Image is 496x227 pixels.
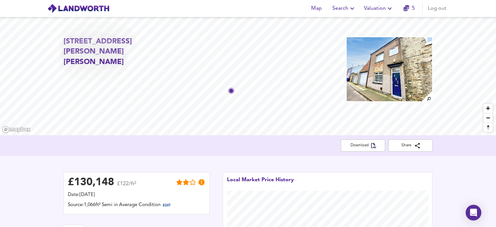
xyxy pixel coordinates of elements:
button: Zoom in [483,104,493,113]
div: Source: 1,066ft² Semi in Average Condition [68,202,205,210]
button: Download [341,139,385,152]
div: Date: [DATE] [68,191,205,199]
button: Zoom out [483,113,493,122]
button: Share [388,139,433,152]
div: £ 130,148 [68,178,114,187]
button: Valuation [361,2,396,15]
img: logo [47,4,110,13]
span: Log out [428,4,446,13]
div: Open Intercom Messenger [466,205,481,220]
button: Reset bearing to north [483,122,493,132]
span: Valuation [364,4,394,13]
div: Local Market Price History [227,176,294,191]
button: 5 [399,2,420,15]
span: Map [309,4,324,13]
span: Search [332,4,356,13]
h2: [STREET_ADDRESS][PERSON_NAME][PERSON_NAME] [64,37,182,67]
a: Mapbox homepage [2,126,31,133]
img: property [346,37,432,102]
button: Log out [425,2,449,15]
img: search [421,91,433,102]
span: Download [346,142,380,149]
span: £122/ft² [117,181,136,191]
button: Search [330,2,359,15]
span: Reset bearing to north [483,123,493,132]
a: 5 [403,4,415,13]
button: Map [306,2,327,15]
span: EDIT [163,204,171,207]
span: Share [394,142,428,149]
